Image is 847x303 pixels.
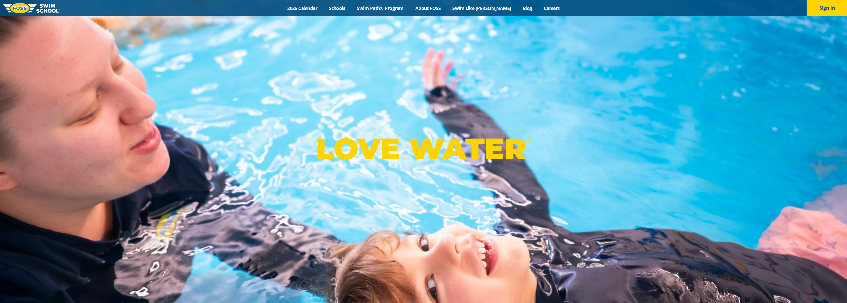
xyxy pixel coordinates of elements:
a: Careers [538,5,565,11]
a: About FOSS [409,5,447,11]
a: Swim Like [PERSON_NAME] [447,5,517,11]
a: Swim Path® Program [351,5,409,11]
a: Blog [517,5,538,11]
a: 2025 Calendar [282,5,323,11]
img: FOSS Swim School Logo [3,3,60,13]
a: Schools [323,5,351,11]
sup: ® [526,138,531,146]
p: LOVE WATER [316,131,531,167]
